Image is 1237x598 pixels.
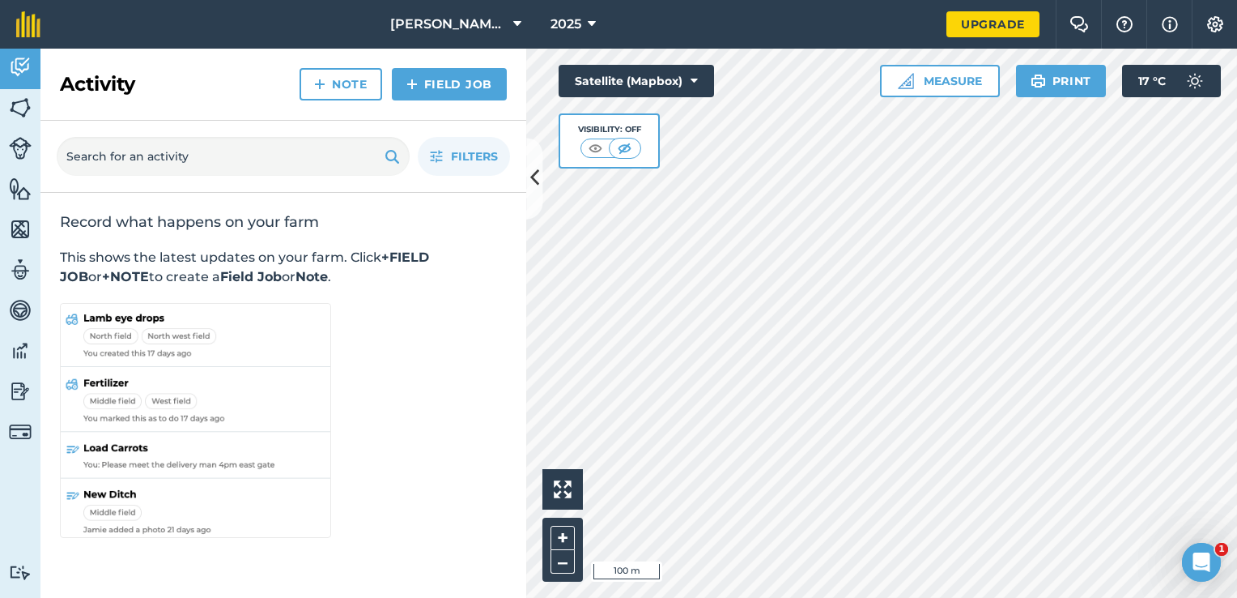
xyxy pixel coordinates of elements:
img: A question mark icon [1115,16,1134,32]
img: svg+xml;base64,PHN2ZyB4bWxucz0iaHR0cDovL3d3dy53My5vcmcvMjAwMC9zdmciIHdpZHRoPSIxOSIgaGVpZ2h0PSIyNC... [1031,71,1046,91]
span: 17 ° C [1138,65,1166,97]
iframe: Intercom live chat [1182,543,1221,582]
h2: Record what happens on your farm [60,212,507,232]
p: This shows the latest updates on your farm. Click or to create a or . [60,248,507,287]
img: svg+xml;base64,PD94bWwgdmVyc2lvbj0iMS4wIiBlbmNvZGluZz0idXRmLTgiPz4KPCEtLSBHZW5lcmF0b3I6IEFkb2JlIE... [1179,65,1211,97]
button: Satellite (Mapbox) [559,65,714,97]
img: svg+xml;base64,PHN2ZyB4bWxucz0iaHR0cDovL3d3dy53My5vcmcvMjAwMC9zdmciIHdpZHRoPSI1NiIgaGVpZ2h0PSI2MC... [9,96,32,120]
span: Filters [451,147,498,165]
img: svg+xml;base64,PHN2ZyB4bWxucz0iaHR0cDovL3d3dy53My5vcmcvMjAwMC9zdmciIHdpZHRoPSI1MCIgaGVpZ2h0PSI0MC... [585,140,606,156]
button: Measure [880,65,1000,97]
a: Note [300,68,382,100]
img: svg+xml;base64,PD94bWwgdmVyc2lvbj0iMS4wIiBlbmNvZGluZz0idXRmLTgiPz4KPCEtLSBHZW5lcmF0b3I6IEFkb2JlIE... [9,258,32,282]
img: svg+xml;base64,PD94bWwgdmVyc2lvbj0iMS4wIiBlbmNvZGluZz0idXRmLTgiPz4KPCEtLSBHZW5lcmF0b3I6IEFkb2JlIE... [9,565,32,580]
img: svg+xml;base64,PHN2ZyB4bWxucz0iaHR0cDovL3d3dy53My5vcmcvMjAwMC9zdmciIHdpZHRoPSI1NiIgaGVpZ2h0PSI2MC... [9,217,32,241]
img: svg+xml;base64,PD94bWwgdmVyc2lvbj0iMS4wIiBlbmNvZGluZz0idXRmLTgiPz4KPCEtLSBHZW5lcmF0b3I6IEFkb2JlIE... [9,421,32,443]
strong: Field Job [220,269,282,284]
strong: Note [295,269,328,284]
img: svg+xml;base64,PHN2ZyB4bWxucz0iaHR0cDovL3d3dy53My5vcmcvMjAwMC9zdmciIHdpZHRoPSIxOSIgaGVpZ2h0PSIyNC... [385,147,400,166]
img: Four arrows, one pointing top left, one top right, one bottom right and the last bottom left [554,481,572,498]
img: svg+xml;base64,PD94bWwgdmVyc2lvbj0iMS4wIiBlbmNvZGluZz0idXRmLTgiPz4KPCEtLSBHZW5lcmF0b3I6IEFkb2JlIE... [9,55,32,79]
div: Visibility: Off [578,123,641,136]
button: Print [1016,65,1107,97]
img: Ruler icon [898,73,914,89]
strong: +NOTE [102,269,149,284]
h2: Activity [60,71,135,97]
img: svg+xml;base64,PD94bWwgdmVyc2lvbj0iMS4wIiBlbmNvZGluZz0idXRmLTgiPz4KPCEtLSBHZW5lcmF0b3I6IEFkb2JlIE... [9,339,32,363]
span: 1 [1215,543,1228,556]
img: svg+xml;base64,PHN2ZyB4bWxucz0iaHR0cDovL3d3dy53My5vcmcvMjAwMC9zdmciIHdpZHRoPSIxNyIgaGVpZ2h0PSIxNy... [1162,15,1178,34]
button: Filters [418,137,510,176]
img: svg+xml;base64,PHN2ZyB4bWxucz0iaHR0cDovL3d3dy53My5vcmcvMjAwMC9zdmciIHdpZHRoPSIxNCIgaGVpZ2h0PSIyNC... [406,75,418,94]
img: svg+xml;base64,PHN2ZyB4bWxucz0iaHR0cDovL3d3dy53My5vcmcvMjAwMC9zdmciIHdpZHRoPSIxNCIgaGVpZ2h0PSIyNC... [314,75,325,94]
img: fieldmargin Logo [16,11,40,37]
a: Upgrade [946,11,1039,37]
img: svg+xml;base64,PD94bWwgdmVyc2lvbj0iMS4wIiBlbmNvZGluZz0idXRmLTgiPz4KPCEtLSBHZW5lcmF0b3I6IEFkb2JlIE... [9,379,32,404]
img: svg+xml;base64,PHN2ZyB4bWxucz0iaHR0cDovL3d3dy53My5vcmcvMjAwMC9zdmciIHdpZHRoPSI1NiIgaGVpZ2h0PSI2MC... [9,177,32,201]
button: – [550,550,575,574]
img: A cog icon [1205,16,1225,32]
img: svg+xml;base64,PHN2ZyB4bWxucz0iaHR0cDovL3d3dy53My5vcmcvMjAwMC9zdmciIHdpZHRoPSI1MCIgaGVpZ2h0PSI0MC... [614,140,635,156]
a: Field Job [392,68,507,100]
span: 2025 [550,15,581,34]
button: + [550,526,575,550]
input: Search for an activity [57,137,410,176]
img: svg+xml;base64,PD94bWwgdmVyc2lvbj0iMS4wIiBlbmNvZGluZz0idXRmLTgiPz4KPCEtLSBHZW5lcmF0b3I6IEFkb2JlIE... [9,137,32,160]
img: Two speech bubbles overlapping with the left bubble in the forefront [1069,16,1089,32]
img: svg+xml;base64,PD94bWwgdmVyc2lvbj0iMS4wIiBlbmNvZGluZz0idXRmLTgiPz4KPCEtLSBHZW5lcmF0b3I6IEFkb2JlIE... [9,298,32,322]
button: 17 °C [1122,65,1221,97]
span: [PERSON_NAME]'s HOMESTEAD [390,15,507,34]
